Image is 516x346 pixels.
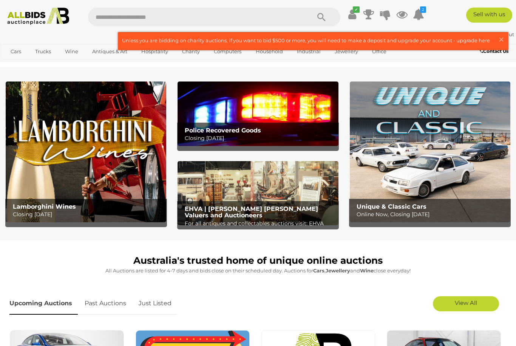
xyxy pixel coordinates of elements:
[79,292,132,315] a: Past Auctions
[185,219,335,228] p: For all antiques and collectables auctions visit: EHVA
[346,8,358,21] a: ✔
[413,8,424,21] a: 2
[35,58,99,70] a: [GEOGRAPHIC_DATA]
[251,45,288,58] a: Household
[185,205,318,219] b: EHVA | [PERSON_NAME] [PERSON_NAME] Valuers and Auctioneers
[6,58,31,70] a: Sports
[13,210,163,219] p: Closing [DATE]
[178,161,338,225] a: EHVA | Evans Hastings Valuers and Auctioneers EHVA | [PERSON_NAME] [PERSON_NAME] Valuers and Auct...
[209,45,246,58] a: Computers
[480,47,510,55] a: Contact Us
[133,292,177,315] a: Just Listed
[466,8,512,23] a: Sell with us
[303,8,340,26] button: Search
[4,8,73,25] img: Allbids.com.au
[30,45,56,58] a: Trucks
[492,31,514,37] a: Sign Out
[177,45,205,58] a: Charity
[360,268,374,274] strong: Wine
[185,127,261,134] b: Police Recovered Goods
[9,292,78,315] a: Upcoming Auctions
[136,45,173,58] a: Hospitality
[440,31,488,37] strong: [PERSON_NAME]
[6,45,26,58] a: Cars
[455,299,477,306] span: View All
[9,266,507,275] p: All Auctions are listed for 4-7 days and bids close on their scheduled day. Auctions for , and cl...
[326,268,350,274] strong: Jewellery
[9,255,507,266] h1: Australia's trusted home of unique online auctions
[330,45,363,58] a: Jewellery
[350,82,510,222] img: Unique & Classic Cars
[433,296,499,311] a: View All
[357,210,507,219] p: Online Now, Closing [DATE]
[498,32,505,47] span: ×
[353,6,360,13] i: ✔
[178,82,338,146] a: Police Recovered Goods Police Recovered Goods Closing [DATE]
[178,161,338,225] img: EHVA | Evans Hastings Valuers and Auctioneers
[357,203,426,210] b: Unique & Classic Cars
[185,134,335,143] p: Closing [DATE]
[60,45,83,58] a: Wine
[440,31,490,37] a: [PERSON_NAME]
[350,82,510,222] a: Unique & Classic Cars Unique & Classic Cars Online Now, Closing [DATE]
[420,6,426,13] i: 2
[6,82,166,222] img: Lamborghini Wines
[367,45,391,58] a: Office
[6,82,166,222] a: Lamborghini Wines Lamborghini Wines Closing [DATE]
[87,45,132,58] a: Antiques & Art
[178,82,338,146] img: Police Recovered Goods
[292,45,326,58] a: Industrial
[13,203,76,210] b: Lamborghini Wines
[490,31,491,37] span: |
[480,48,508,54] b: Contact Us
[313,268,324,274] strong: Cars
